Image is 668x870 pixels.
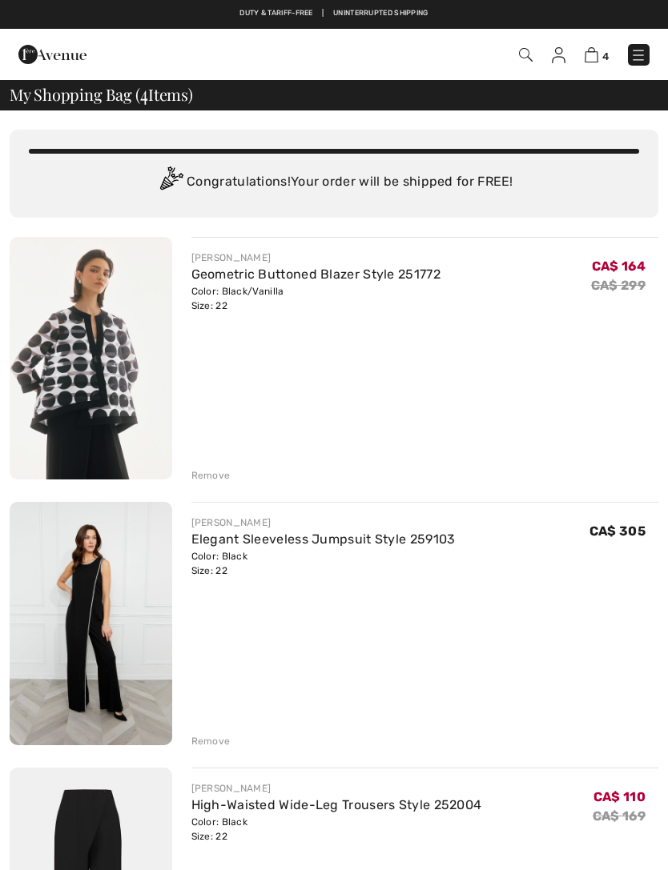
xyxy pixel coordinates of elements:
[592,259,646,274] span: CA$ 164
[191,515,456,530] div: [PERSON_NAME]
[585,45,609,64] a: 4
[18,46,87,61] a: 1ère Avenue
[10,86,193,102] span: My Shopping Bag ( Items)
[519,48,533,62] img: Search
[191,251,441,265] div: [PERSON_NAME]
[155,166,187,198] img: Congratulation2.svg
[191,468,231,483] div: Remove
[10,237,172,479] img: Geometric Buttoned Blazer Style 251772
[18,38,87,70] img: 1ère Avenue
[591,278,646,293] s: CA$ 299
[585,47,598,62] img: Shopping Bag
[602,50,609,62] span: 4
[552,47,565,63] img: My Info
[191,284,441,313] div: Color: Black/Vanilla Size: 22
[29,166,639,198] div: Congratulations! Your order will be shipped for FREE!
[191,734,231,748] div: Remove
[594,789,646,804] span: CA$ 110
[593,808,646,824] s: CA$ 169
[191,267,441,282] a: Geometric Buttoned Blazer Style 251772
[191,797,482,812] a: High-Waisted Wide-Leg Trousers Style 252004
[191,815,482,844] div: Color: Black Size: 22
[191,549,456,578] div: Color: Black Size: 22
[191,781,482,796] div: [PERSON_NAME]
[191,531,456,547] a: Elegant Sleeveless Jumpsuit Style 259103
[590,523,646,539] span: CA$ 305
[10,502,172,745] img: Elegant Sleeveless Jumpsuit Style 259103
[140,82,148,103] span: 4
[630,47,646,63] img: Menu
